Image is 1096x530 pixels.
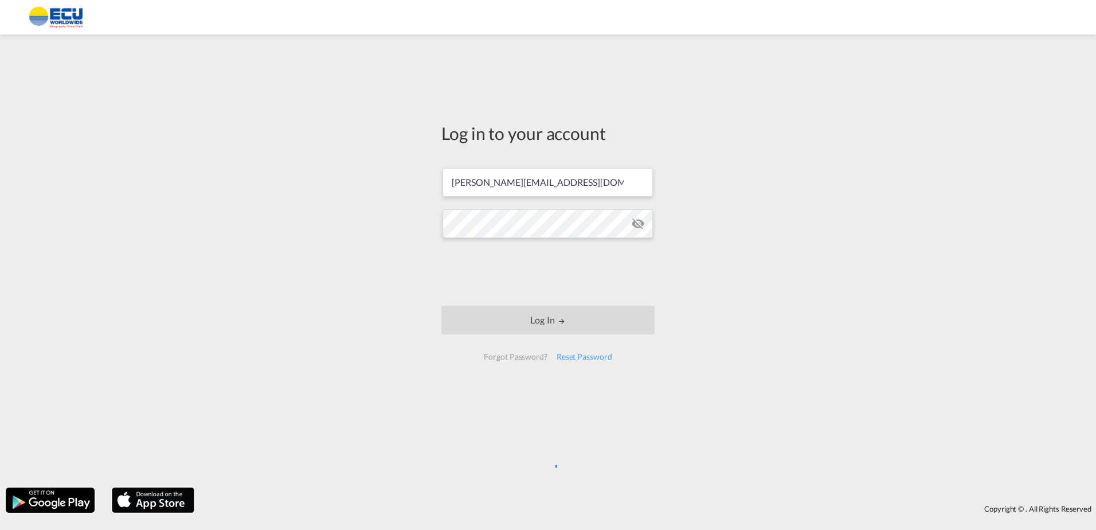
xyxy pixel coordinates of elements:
input: Enter email/phone number [443,168,653,197]
img: apple.png [111,486,195,514]
div: Reset Password [552,346,617,367]
img: google.png [5,486,96,514]
button: LOGIN [441,306,655,334]
div: Log in to your account [441,121,655,145]
div: Forgot Password? [479,346,551,367]
md-icon: icon-eye-off [631,217,645,231]
img: 6cccb1402a9411edb762cf9624ab9cda.png [17,5,95,30]
iframe: reCAPTCHA [461,250,635,294]
div: Copyright © . All Rights Reserved [200,499,1096,519]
